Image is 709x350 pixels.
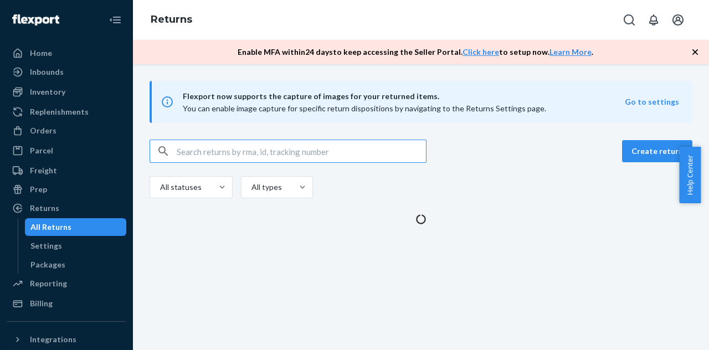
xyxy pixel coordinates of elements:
[30,106,89,117] div: Replenishments
[151,13,192,25] a: Returns
[7,295,126,312] a: Billing
[7,162,126,179] a: Freight
[30,145,53,156] div: Parcel
[622,140,692,162] button: Create return
[30,86,65,97] div: Inventory
[679,147,701,203] button: Help Center
[238,47,593,58] p: Enable MFA within 24 days to keep accessing the Seller Portal. to setup now. .
[463,47,499,56] a: Click here
[30,48,52,59] div: Home
[25,237,127,255] a: Settings
[25,256,127,274] a: Packages
[7,181,126,198] a: Prep
[7,199,126,217] a: Returns
[30,184,47,195] div: Prep
[625,96,679,107] button: Go to settings
[7,122,126,140] a: Orders
[7,83,126,101] a: Inventory
[183,104,546,113] span: You can enable image capture for specific return dispositions by navigating to the Returns Settin...
[30,278,67,289] div: Reporting
[30,259,65,270] div: Packages
[30,298,53,309] div: Billing
[104,9,126,31] button: Close Navigation
[643,9,665,31] button: Open notifications
[7,331,126,348] button: Integrations
[549,47,592,56] a: Learn More
[183,90,625,103] span: Flexport now supports the capture of images for your returned items.
[7,103,126,121] a: Replenishments
[30,66,64,78] div: Inbounds
[30,222,71,233] div: All Returns
[177,140,426,162] input: Search returns by rma, id, tracking number
[30,125,56,136] div: Orders
[7,142,126,159] a: Parcel
[7,275,126,292] a: Reporting
[7,44,126,62] a: Home
[30,240,62,251] div: Settings
[30,165,57,176] div: Freight
[12,14,59,25] img: Flexport logo
[142,4,201,36] ol: breadcrumbs
[30,334,76,345] div: Integrations
[7,63,126,81] a: Inbounds
[160,182,200,193] div: All statuses
[251,182,280,193] div: All types
[667,9,689,31] button: Open account menu
[30,203,59,214] div: Returns
[25,218,127,236] a: All Returns
[618,9,640,31] button: Open Search Box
